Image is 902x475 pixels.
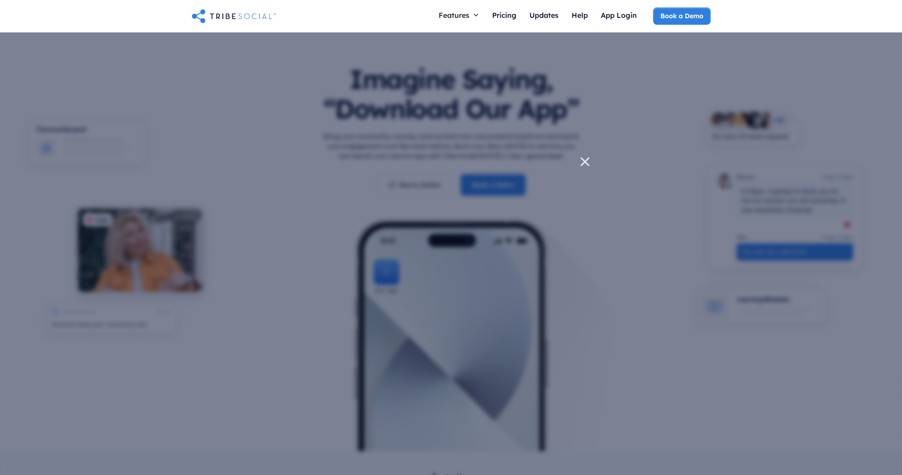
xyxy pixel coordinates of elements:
[309,158,577,317] iframe: To enrich screen reader interactions, please activate Accessibility in Grammarly extension settings
[572,11,588,19] div: Help
[601,11,637,19] div: App Login
[192,8,276,24] a: home
[594,7,643,25] a: App Login
[486,7,523,25] a: Pricing
[492,11,516,19] div: Pricing
[653,7,710,24] a: Book a Demo
[432,7,486,23] div: Features
[439,11,469,19] div: Features
[529,11,559,19] div: Updates
[565,7,594,25] a: Help
[523,7,565,25] a: Updates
